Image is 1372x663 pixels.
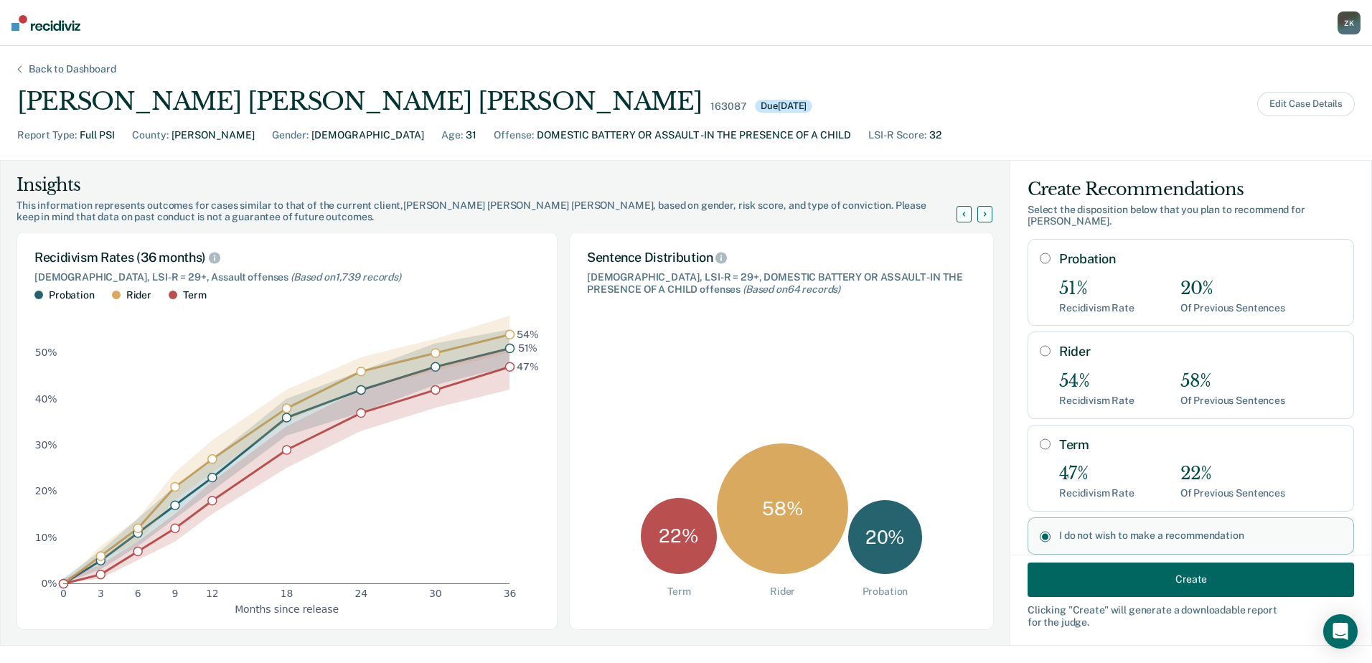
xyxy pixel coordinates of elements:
[60,588,67,599] text: 0
[518,342,538,354] text: 51%
[281,588,293,599] text: 18
[171,128,255,143] div: [PERSON_NAME]
[60,588,516,599] g: x-axis tick label
[517,360,539,372] text: 47%
[183,289,206,301] div: Term
[929,128,941,143] div: 32
[743,283,840,295] span: (Based on 64 records )
[311,128,424,143] div: [DEMOGRAPHIC_DATA]
[1059,371,1134,392] div: 54%
[1059,437,1342,453] label: Term
[441,128,463,143] div: Age :
[42,578,57,589] text: 0%
[1323,614,1358,649] div: Open Intercom Messenger
[710,100,746,113] div: 163087
[17,199,974,224] div: This information represents outcomes for cases similar to that of the current client, [PERSON_NAM...
[35,347,57,358] text: 50%
[1059,344,1342,359] label: Rider
[1028,204,1354,228] div: Select the disposition below that you plan to recommend for [PERSON_NAME] .
[1059,464,1134,484] div: 47%
[35,439,57,451] text: 30%
[35,531,57,542] text: 10%
[132,128,169,143] div: County :
[1059,487,1134,499] div: Recidivism Rate
[35,485,57,497] text: 20%
[17,87,702,116] div: [PERSON_NAME] [PERSON_NAME] [PERSON_NAME]
[35,347,57,589] g: y-axis tick label
[172,588,179,599] text: 9
[34,250,540,265] div: Recidivism Rates (36 months)
[494,128,534,143] div: Offense :
[1180,371,1285,392] div: 58%
[80,128,115,143] div: Full PSI
[1059,530,1342,542] label: I do not wish to make a recommendation
[517,328,539,372] g: text
[755,100,812,113] div: Due [DATE]
[1028,178,1354,201] div: Create Recommendations
[1059,251,1342,267] label: Probation
[1338,11,1361,34] div: Z K
[770,586,795,598] div: Rider
[291,271,401,283] span: (Based on 1,739 records )
[11,63,133,75] div: Back to Dashboard
[667,586,690,598] div: Term
[717,443,848,575] div: 58 %
[34,271,540,283] div: [DEMOGRAPHIC_DATA], LSI-R = 29+, Assault offenses
[1180,395,1285,407] div: Of Previous Sentences
[1028,603,1354,628] div: Clicking " Create " will generate a downloadable report for the judge.
[517,328,539,339] text: 54%
[504,588,517,599] text: 36
[429,588,442,599] text: 30
[587,250,976,265] div: Sentence Distribution
[63,316,509,583] g: area
[17,174,974,197] div: Insights
[1059,278,1134,299] div: 51%
[98,588,104,599] text: 3
[1180,302,1285,314] div: Of Previous Sentences
[49,289,95,301] div: Probation
[35,392,57,404] text: 40%
[537,128,851,143] div: DOMESTIC BATTERY OR ASSAULT -IN THE PRESENCE OF A CHILD
[641,498,717,574] div: 22 %
[1338,11,1361,34] button: ZK
[848,500,922,574] div: 20 %
[235,603,339,614] text: Months since release
[235,603,339,614] g: x-axis label
[354,588,367,599] text: 24
[863,586,908,598] div: Probation
[1180,487,1285,499] div: Of Previous Sentences
[868,128,926,143] div: LSI-R Score :
[1180,464,1285,484] div: 22%
[272,128,309,143] div: Gender :
[11,15,80,31] img: Recidiviz
[1257,92,1355,116] button: Edit Case Details
[466,128,476,143] div: 31
[206,588,219,599] text: 12
[587,271,976,296] div: [DEMOGRAPHIC_DATA], LSI-R = 29+, DOMESTIC BATTERY OR ASSAULT -IN THE PRESENCE OF A CHILD offenses
[1180,278,1285,299] div: 20%
[1059,395,1134,407] div: Recidivism Rate
[17,128,77,143] div: Report Type :
[1059,302,1134,314] div: Recidivism Rate
[1028,562,1354,596] button: Create
[135,588,141,599] text: 6
[126,289,151,301] div: Rider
